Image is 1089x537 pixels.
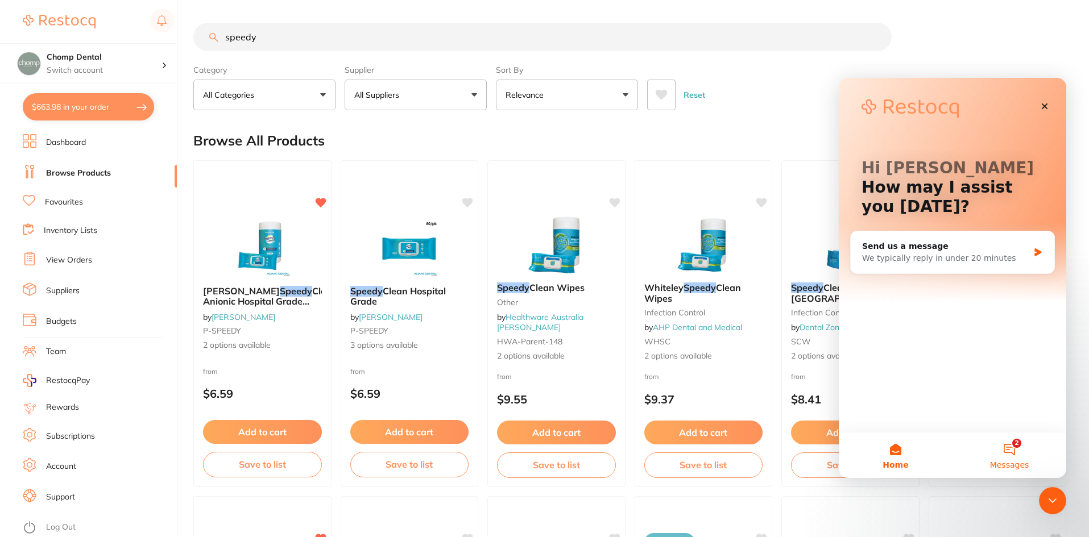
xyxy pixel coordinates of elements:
[791,393,910,406] p: $8.41
[193,133,325,149] h2: Browse All Products
[791,282,896,314] span: Clean [GEOGRAPHIC_DATA] Grade Wipes
[791,336,811,347] span: SCW
[653,322,742,332] a: AHP Dental and Medical
[644,351,763,362] span: 2 options available
[203,312,275,322] span: by
[644,322,742,332] span: by
[203,452,322,477] button: Save to list
[791,282,910,303] b: Speedy Clean Neutral Hospital Grade Wipes
[46,492,75,503] a: Support
[644,282,684,293] span: Whiteley
[644,282,741,303] span: Clean Wipes
[644,393,763,406] p: $9.37
[497,421,616,444] button: Add to cart
[519,217,593,273] img: Speedy Clean Wipes
[497,372,512,381] span: from
[791,308,910,317] small: Infection Control
[497,312,583,332] a: Healthware Australia [PERSON_NAME]
[506,89,548,101] p: Relevance
[372,220,446,277] img: Speedy Clean Hospital Grade
[23,15,96,28] img: Restocq Logo
[46,431,95,442] a: Subscriptions
[23,374,36,387] img: RestocqPay
[350,326,388,336] span: P-SPEEDY
[46,346,66,357] a: Team
[203,367,218,376] span: from
[497,336,562,347] span: HWA-parent-148
[46,255,92,266] a: View Orders
[225,220,299,277] img: Whitely Speedy Clean Anionic Hospital Grade Neutral Wipes
[350,387,469,400] p: $6.59
[46,461,76,472] a: Account
[23,93,154,120] button: $663.98 in your order
[203,326,241,336] span: P-SPEEDY
[350,420,469,444] button: Add to cart
[350,452,469,477] button: Save to list
[497,312,583,332] span: by
[203,340,322,351] span: 2 options available
[203,89,259,101] p: All Categories
[529,282,585,293] span: Clean Wipes
[497,282,529,293] em: Speedy
[350,340,469,351] span: 3 options available
[497,452,616,477] button: Save to list
[18,52,40,75] img: Chomp Dental
[644,421,763,444] button: Add to cart
[350,367,365,376] span: from
[47,52,162,63] h4: Chomp Dental
[359,312,423,322] a: [PERSON_NAME]
[23,519,173,537] button: Log Out
[345,80,487,110] button: All Suppliers
[203,285,337,318] span: Clean Anionic Hospital Grade Neutral Wipes
[46,137,86,148] a: Dashboard
[791,322,844,332] span: by
[791,282,823,293] em: Speedy
[791,452,910,477] button: Save to list
[644,452,763,477] button: Save to list
[350,285,383,297] em: Speedy
[46,522,76,533] a: Log Out
[350,286,469,307] b: Speedy Clean Hospital Grade
[680,80,709,110] button: Reset
[497,298,616,307] small: other
[280,285,312,297] em: Speedy
[46,285,80,297] a: Suppliers
[644,336,670,347] span: WHSC
[644,372,659,381] span: from
[46,402,79,413] a: Rewards
[800,322,844,332] a: Dental Zone
[497,351,616,362] span: 2 options available
[791,372,806,381] span: from
[203,387,322,400] p: $6.59
[813,217,887,273] img: Speedy Clean Neutral Hospital Grade Wipes
[644,282,763,303] b: Whiteley Speedy Clean Wipes
[497,393,616,406] p: $9.55
[47,65,162,76] p: Switch account
[684,282,716,293] em: Speedy
[23,9,96,35] a: Restocq Logo
[350,285,446,307] span: Clean Hospital Grade
[791,351,910,362] span: 2 options available
[1039,487,1066,514] iframe: Intercom live chat
[496,80,638,110] button: Relevance
[791,421,910,444] button: Add to cart
[666,217,740,273] img: Whiteley Speedy Clean Wipes
[193,23,892,51] input: Search Products
[45,197,83,208] a: Favourites
[46,375,90,386] span: RestocqPay
[44,225,97,236] a: Inventory Lists
[496,65,638,75] label: Sort By
[193,65,336,75] label: Category
[354,89,404,101] p: All Suppliers
[644,308,763,317] small: infection control
[212,312,275,322] a: [PERSON_NAME]
[203,420,322,444] button: Add to cart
